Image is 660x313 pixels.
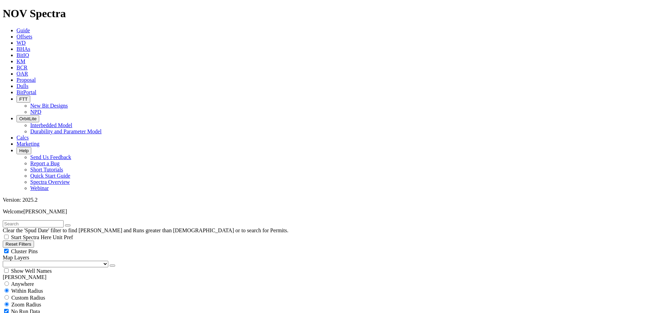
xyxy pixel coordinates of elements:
button: Reset Filters [3,241,34,248]
a: BitPortal [16,89,36,95]
a: WD [16,40,26,46]
div: [PERSON_NAME] [3,274,657,280]
a: Marketing [16,141,40,147]
span: Custom Radius [11,295,45,301]
span: Show Well Names [11,268,52,274]
a: Dulls [16,83,29,89]
a: Calcs [16,135,29,141]
a: BHAs [16,46,30,52]
div: Version: 2025.2 [3,197,657,203]
input: Search [3,220,64,227]
a: NPD [30,109,41,115]
span: FTT [19,97,27,102]
a: Webinar [30,185,49,191]
span: Map Layers [3,255,29,260]
span: Within Radius [11,288,43,294]
a: New Bit Designs [30,103,68,109]
a: Offsets [16,34,32,40]
span: [PERSON_NAME] [23,209,67,214]
span: Clear the 'Spud Date' filter to find [PERSON_NAME] and Runs greater than [DEMOGRAPHIC_DATA] or to... [3,227,288,233]
button: Help [16,147,31,154]
span: OrbitLite [19,116,36,121]
span: Help [19,148,29,153]
a: KM [16,58,25,64]
p: Welcome [3,209,657,215]
a: Durability and Parameter Model [30,128,102,134]
span: Zoom Radius [11,302,41,308]
a: Send Us Feedback [30,154,71,160]
a: Interbedded Model [30,122,72,128]
span: Start Spectra Here [11,234,51,240]
span: Anywhere [11,281,34,287]
button: FTT [16,96,30,103]
a: BCR [16,65,27,70]
a: OAR [16,71,28,77]
h1: NOV Spectra [3,7,657,20]
a: Spectra Overview [30,179,70,185]
a: Proposal [16,77,36,83]
input: Start Spectra Here [4,235,9,239]
span: Cluster Pins [11,248,38,254]
a: Quick Start Guide [30,173,70,179]
a: Report a Bug [30,160,59,166]
a: Short Tutorials [30,167,63,172]
a: BitIQ [16,52,29,58]
span: Unit Pref [53,234,73,240]
a: Guide [16,27,30,33]
button: OrbitLite [16,115,39,122]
